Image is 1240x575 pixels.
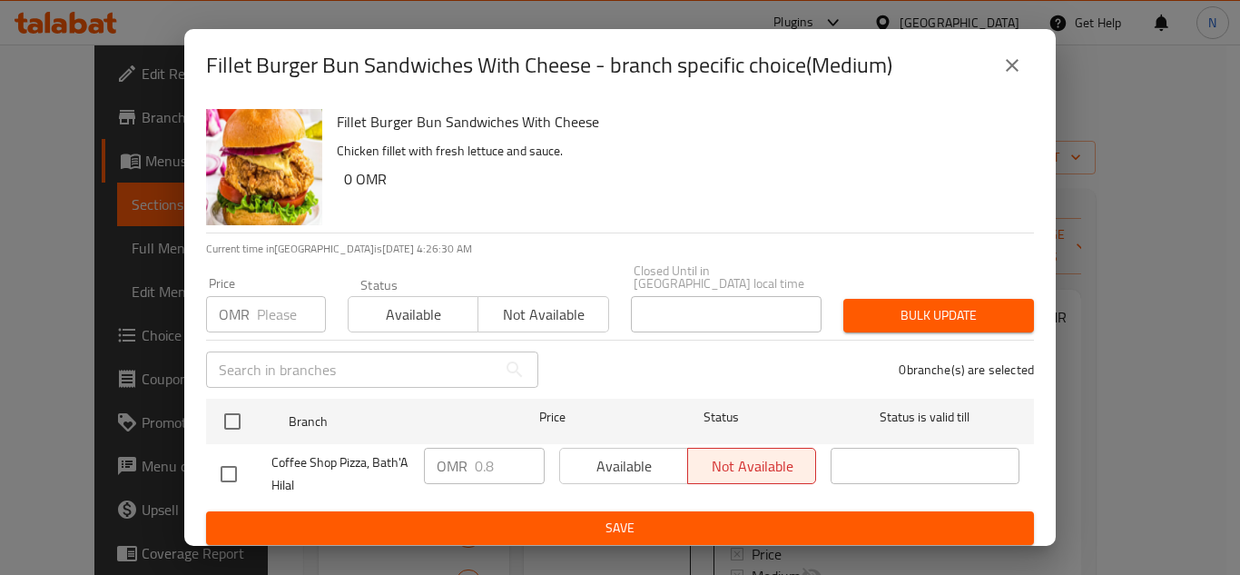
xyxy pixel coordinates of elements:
input: Please enter price [257,296,326,332]
span: Available [356,302,471,328]
p: OMR [219,303,250,325]
button: close [990,44,1034,87]
button: Not available [477,296,608,332]
img: Fillet Burger Bun Sandwiches With Cheese [206,109,322,225]
h2: Fillet Burger Bun Sandwiches With Cheese - branch specific choice(Medium) [206,51,892,80]
h6: Fillet Burger Bun Sandwiches With Cheese [337,109,1019,134]
span: Bulk update [858,304,1019,327]
span: Not available [486,302,601,328]
span: Status [627,406,816,429]
input: Search in branches [206,352,497,388]
p: 0 branche(s) are selected [899,361,1034,379]
span: Price [492,406,613,429]
h6: 0 OMR [344,166,1019,192]
button: Available [348,296,478,332]
span: Save [221,517,1019,540]
p: Chicken fillet with fresh lettuce and sauce. [337,140,1019,163]
span: Status is valid till [831,406,1019,429]
button: Bulk update [843,299,1034,332]
p: OMR [437,455,467,477]
p: Current time in [GEOGRAPHIC_DATA] is [DATE] 4:26:30 AM [206,241,1034,257]
input: Please enter price [475,448,545,484]
span: Coffee Shop Pizza, Bath'A Hilal [271,451,409,497]
span: Branch [289,411,477,433]
button: Save [206,511,1034,545]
